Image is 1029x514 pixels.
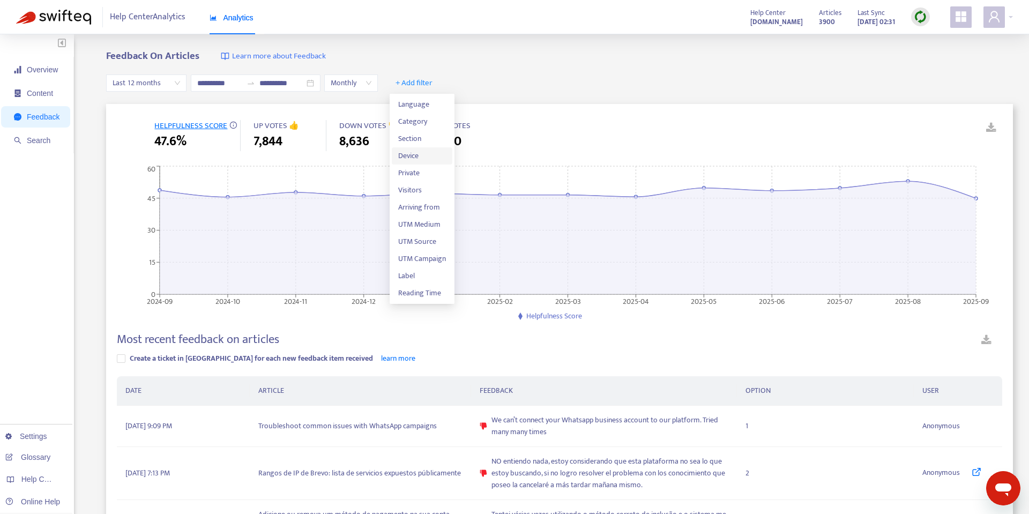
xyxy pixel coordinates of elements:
[147,163,155,175] tspan: 60
[253,132,282,151] span: 7,844
[398,236,446,248] span: UTM Source
[555,295,581,307] tspan: 2025-03
[151,288,155,300] tspan: 0
[250,447,471,500] td: Rangos de IP de Brevo: lista de servicios expuestos públicamente
[221,50,326,63] a: Learn more about Feedback
[526,310,582,322] span: Helpfulness Score
[922,420,960,432] span: Anonymous
[154,119,227,132] span: HELPFULNESS SCORE
[623,295,649,307] tspan: 2025-04
[750,16,803,28] a: [DOMAIN_NAME]
[471,376,736,406] th: FEEDBACK
[210,13,253,22] span: Analytics
[21,475,65,483] span: Help Centers
[27,65,58,74] span: Overview
[381,352,415,364] a: learn more
[857,7,885,19] span: Last Sync
[398,116,446,128] span: Category
[398,133,446,145] span: Section
[398,150,446,162] span: Device
[247,79,255,87] span: to
[691,295,717,307] tspan: 2025-05
[352,295,376,307] tspan: 2024-12
[125,467,170,479] span: [DATE] 7:13 PM
[113,75,180,91] span: Last 12 months
[737,376,914,406] th: OPTION
[398,202,446,213] span: Arriving from
[398,287,446,299] span: Reading Time
[398,270,446,282] span: Label
[215,295,240,307] tspan: 2024-10
[759,295,785,307] tspan: 2025-06
[250,406,471,447] td: Troubleshoot common issues with WhatsApp campaigns
[963,295,989,307] tspan: 2025-09
[27,136,50,145] span: Search
[988,10,1001,23] span: user
[398,219,446,230] span: UTM Medium
[106,48,199,64] b: Feedback On Articles
[253,119,299,132] span: UP VOTES 👍
[5,432,47,441] a: Settings
[491,414,728,438] span: We can’t connect your Whatsapp business account to our platform. Tried many many times
[487,295,513,307] tspan: 2025-02
[750,7,786,19] span: Help Center
[14,137,21,144] span: search
[221,52,229,61] img: image-link
[955,10,967,23] span: appstore
[250,376,471,406] th: ARTICLE
[398,184,446,196] span: Visitors
[480,422,487,430] span: dislike
[398,253,446,265] span: UTM Campaign
[247,79,255,87] span: swap-right
[914,10,927,24] img: sync.dc5367851b00ba804db3.png
[210,14,217,21] span: area-chart
[147,192,155,204] tspan: 45
[14,113,21,121] span: message
[819,7,841,19] span: Articles
[398,167,446,179] span: Private
[16,10,91,25] img: Swifteq
[922,467,960,480] span: Anonymous
[27,89,53,98] span: Content
[154,132,187,151] span: 47.6%
[147,224,155,236] tspan: 30
[896,295,921,307] tspan: 2025-08
[149,256,155,269] tspan: 15
[147,295,173,307] tspan: 2024-09
[331,75,371,91] span: Monthly
[117,376,250,406] th: DATE
[130,352,373,364] span: Create a ticket in [GEOGRAPHIC_DATA] for each new feedback item received
[745,420,748,432] span: 1
[339,119,398,132] span: DOWN VOTES 👎
[117,332,279,347] h4: Most recent feedback on articles
[285,295,308,307] tspan: 2024-11
[232,50,326,63] span: Learn more about Feedback
[420,295,444,307] tspan: 2025-01
[5,497,60,506] a: Online Help
[491,456,728,491] span: NO entiendo nada, estoy considerando que esta plataforma no sea lo que estoy buscando, si no logr...
[857,16,895,28] strong: [DATE] 02:31
[398,99,446,110] span: Language
[5,453,50,461] a: Glossary
[125,420,172,432] span: [DATE] 9:09 PM
[14,66,21,73] span: signal
[914,376,1002,406] th: USER
[745,467,749,479] span: 2
[387,75,441,92] button: + Add filter
[27,113,59,121] span: Feedback
[110,7,185,27] span: Help Center Analytics
[396,77,433,90] span: + Add filter
[819,16,835,28] strong: 3900
[480,470,487,477] span: dislike
[14,90,21,97] span: container
[339,132,369,151] span: 8,636
[827,295,853,307] tspan: 2025-07
[986,471,1020,505] iframe: Button to launch messaging window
